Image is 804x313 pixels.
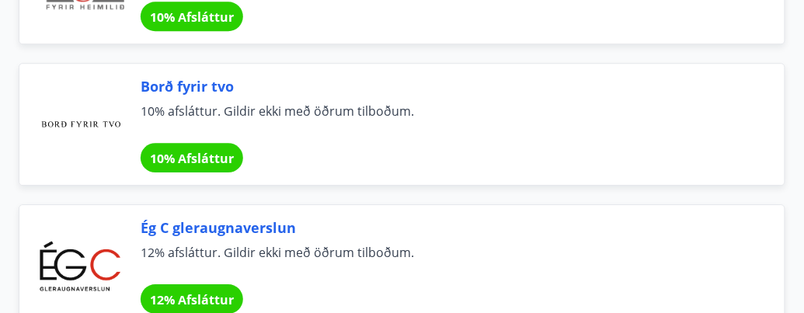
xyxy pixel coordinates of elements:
span: 12% Afsláttur [150,291,234,308]
span: Ég C gleraugnaverslun [141,217,747,238]
span: 10% afsláttur. Gildir ekki með öðrum tilboðum. [141,103,747,137]
span: 10% Afsláttur [150,150,234,167]
span: 10% Afsláttur [150,9,234,26]
span: 12% afsláttur. Gildir ekki með öðrum tilboðum. [141,244,747,278]
span: Borð fyrir tvo [141,76,747,96]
